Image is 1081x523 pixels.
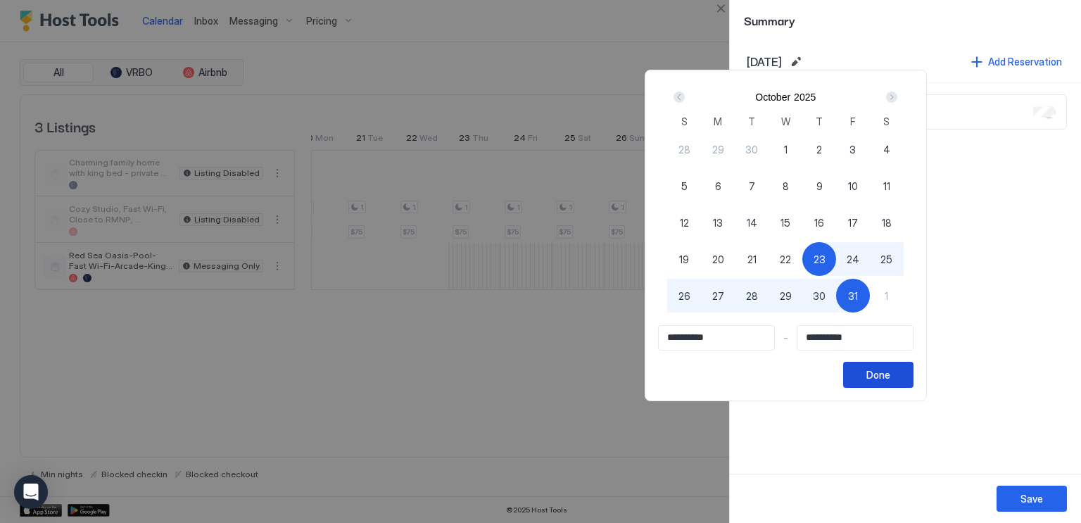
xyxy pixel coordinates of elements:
[667,206,701,239] button: 12
[836,279,870,313] button: 31
[735,169,769,203] button: 7
[769,242,802,276] button: 22
[780,252,791,267] span: 22
[784,142,788,157] span: 1
[848,289,858,303] span: 31
[701,279,735,313] button: 27
[802,279,836,313] button: 30
[843,362,914,388] button: Done
[848,215,858,230] span: 17
[713,215,723,230] span: 13
[783,332,788,344] span: -
[802,206,836,239] button: 16
[667,132,701,166] button: 28
[802,242,836,276] button: 23
[712,142,724,157] span: 29
[794,92,816,103] button: 2025
[747,252,757,267] span: 21
[870,206,904,239] button: 18
[679,252,689,267] span: 19
[701,206,735,239] button: 13
[680,215,689,230] span: 12
[850,114,856,129] span: F
[681,114,688,129] span: S
[659,326,774,350] input: Input Field
[667,169,701,203] button: 5
[678,289,690,303] span: 26
[746,289,758,303] span: 28
[678,142,690,157] span: 28
[881,89,900,106] button: Next
[797,326,913,350] input: Input Field
[783,179,789,194] span: 8
[866,367,890,382] div: Done
[836,132,870,166] button: 3
[870,132,904,166] button: 4
[745,142,758,157] span: 30
[701,132,735,166] button: 29
[780,289,792,303] span: 29
[671,89,690,106] button: Prev
[667,279,701,313] button: 26
[701,242,735,276] button: 20
[735,132,769,166] button: 30
[735,279,769,313] button: 28
[735,206,769,239] button: 14
[748,114,755,129] span: T
[848,179,858,194] span: 10
[769,206,802,239] button: 15
[870,279,904,313] button: 1
[836,169,870,203] button: 10
[802,132,836,166] button: 2
[816,179,823,194] span: 9
[883,114,890,129] span: S
[814,215,824,230] span: 16
[14,475,48,509] div: Open Intercom Messenger
[883,142,890,157] span: 4
[870,169,904,203] button: 11
[885,289,888,303] span: 1
[749,179,755,194] span: 7
[802,169,836,203] button: 9
[849,142,856,157] span: 3
[769,279,802,313] button: 29
[715,179,721,194] span: 6
[755,92,790,103] button: October
[701,169,735,203] button: 6
[780,215,790,230] span: 15
[847,252,859,267] span: 24
[816,114,823,129] span: T
[735,242,769,276] button: 21
[883,179,890,194] span: 11
[870,242,904,276] button: 25
[836,242,870,276] button: 24
[880,252,892,267] span: 25
[816,142,822,157] span: 2
[747,215,757,230] span: 14
[681,179,688,194] span: 5
[814,252,826,267] span: 23
[769,169,802,203] button: 8
[712,289,724,303] span: 27
[813,289,826,303] span: 30
[781,114,790,129] span: W
[836,206,870,239] button: 17
[769,132,802,166] button: 1
[882,215,892,230] span: 18
[714,114,722,129] span: M
[667,242,701,276] button: 19
[712,252,724,267] span: 20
